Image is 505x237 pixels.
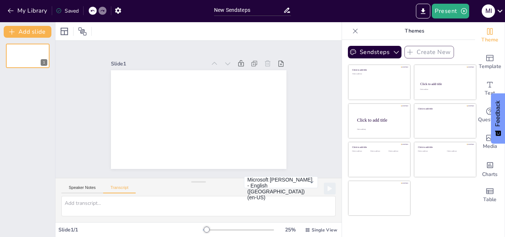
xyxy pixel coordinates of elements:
button: Add slide [4,26,51,38]
button: Microsoft [PERSON_NAME] - English ([GEOGRAPHIC_DATA]) (en-US) [244,176,318,188]
div: Click to add title [418,146,471,149]
div: Click to add title [420,82,470,86]
div: Add a table [475,182,505,209]
div: Click to add title [352,146,405,149]
input: Insert title [214,5,283,16]
span: Text [485,89,495,97]
div: Click to add text [352,150,369,152]
div: Change the overall theme [475,22,505,49]
span: Charts [482,170,498,179]
div: Add text boxes [475,75,505,102]
div: 1 [6,44,50,68]
button: M I [482,4,495,18]
div: Get real-time input from your audience [475,102,505,129]
div: Click to add title [352,69,405,71]
div: Click to add text [420,89,469,91]
button: Play [324,183,336,194]
div: Add ready made slides [475,49,505,75]
span: Theme [481,36,498,44]
div: Slide 1 [162,14,237,83]
div: Click to add title [418,107,471,110]
button: Export to PowerPoint [416,4,430,18]
span: Table [483,196,496,204]
button: Speaker Notes [61,185,103,193]
div: Layout [58,26,70,37]
div: Click to add text [418,150,441,152]
button: Feedback - Show survey [491,93,505,143]
div: Click to add text [389,150,405,152]
div: Add images, graphics, shapes or video [475,129,505,155]
div: Saved [56,7,79,14]
button: Sendsteps [348,46,401,58]
span: Template [479,62,501,71]
div: Click to add text [352,73,405,75]
button: Create New [404,46,454,58]
div: Click to add body [357,129,404,130]
div: Slide 1 / 1 [58,226,203,233]
button: My Library [6,5,50,17]
span: Feedback [495,101,501,126]
div: 25 % [281,226,299,233]
p: Themes [361,22,468,40]
div: 1 [41,59,47,66]
span: Media [483,142,497,150]
span: Questions [478,116,502,124]
div: Click to add title [357,117,404,122]
div: Add charts and graphs [475,155,505,182]
div: Click to add text [447,150,470,152]
button: Transcript [103,185,136,193]
span: Single View [312,227,337,233]
div: Click to add text [370,150,387,152]
span: Position [78,27,87,36]
button: Present [432,4,469,18]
